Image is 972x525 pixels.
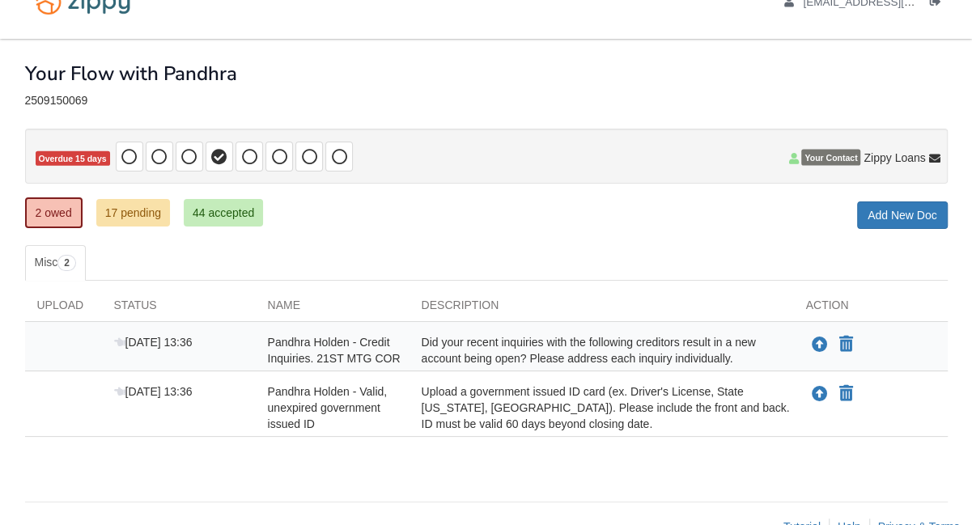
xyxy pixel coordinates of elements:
span: Zippy Loans [864,150,925,166]
span: Pandhra Holden - Valid, unexpired government issued ID [268,385,388,430]
span: Your Contact [801,150,860,166]
a: 17 pending [96,199,170,227]
div: Action [794,297,948,321]
a: Misc [25,245,86,281]
div: Did your recent inquiries with the following creditors result in a new account being open? Please... [410,334,794,366]
span: [DATE] 13:36 [114,385,193,398]
a: 44 accepted [184,199,263,227]
button: Declare Pandhra Holden - Valid, unexpired government issued ID not applicable [838,384,855,404]
h1: Your Flow with Pandhra [25,63,237,84]
div: Name [256,297,410,321]
div: 2509150069 [25,94,948,108]
span: Pandhra Holden - Credit Inquiries. 21ST MTG COR [268,336,401,365]
button: Upload Pandhra Holden - Valid, unexpired government issued ID [810,383,830,404]
a: Add New Doc [857,201,948,229]
button: Declare Pandhra Holden - Credit Inquiries. 21ST MTG COR not applicable [838,335,855,354]
span: 2 [57,255,76,271]
button: Upload Pandhra Holden - Credit Inquiries. 21ST MTG COR [810,334,830,355]
a: 2 owed [25,197,83,228]
div: Upload [25,297,102,321]
span: [DATE] 13:36 [114,336,193,349]
div: Description [410,297,794,321]
div: Upload a government issued ID card (ex. Driver's License, State [US_STATE], [GEOGRAPHIC_DATA]). P... [410,383,794,432]
div: Status [102,297,256,321]
span: Overdue 15 days [36,151,110,167]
